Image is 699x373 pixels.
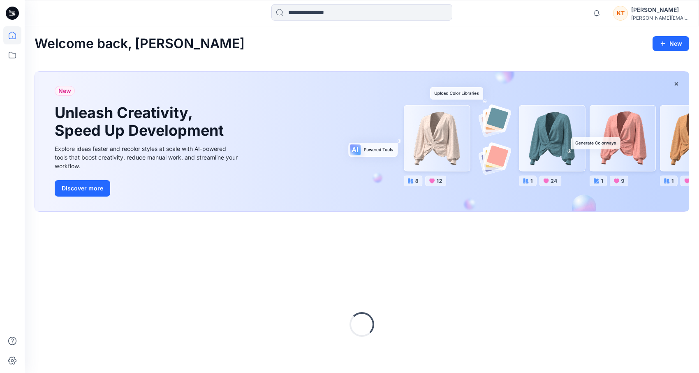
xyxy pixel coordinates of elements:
[58,86,71,96] span: New
[55,104,227,139] h1: Unleash Creativity, Speed Up Development
[55,180,110,197] button: Discover more
[55,180,240,197] a: Discover more
[613,6,628,21] div: KT
[631,5,689,15] div: [PERSON_NAME]
[35,36,245,51] h2: Welcome back, [PERSON_NAME]
[631,15,689,21] div: [PERSON_NAME][EMAIL_ADDRESS][DOMAIN_NAME]
[55,144,240,170] div: Explore ideas faster and recolor styles at scale with AI-powered tools that boost creativity, red...
[653,36,689,51] button: New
